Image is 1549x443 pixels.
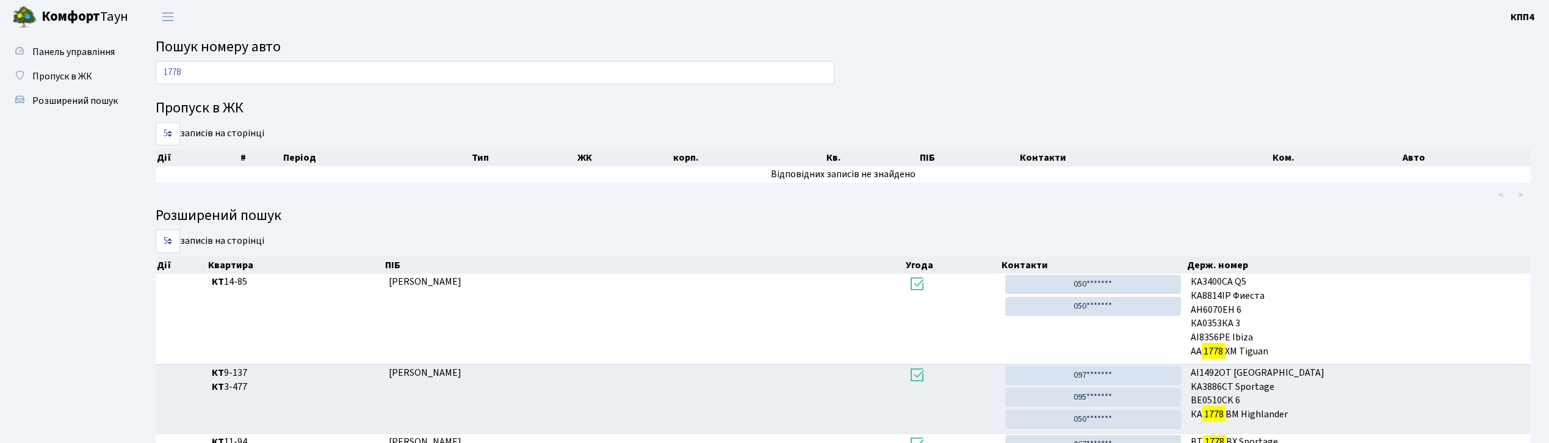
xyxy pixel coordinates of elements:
[32,70,92,83] span: Пропуск в ЖК
[156,207,1531,225] h4: Розширений пошук
[1202,343,1225,360] mark: 1778
[471,149,576,166] th: Тип
[156,100,1531,117] h4: Пропуск в ЖК
[212,275,224,288] b: КТ
[212,380,224,394] b: КТ
[42,7,128,27] span: Таун
[32,45,115,59] span: Панель управління
[576,149,672,166] th: ЖК
[1019,149,1271,166] th: Контакти
[212,366,224,379] b: КТ
[12,5,37,29] img: logo.png
[1000,257,1186,274] th: Контакти
[153,7,183,27] button: Переключити навігацію
[1271,149,1402,166] th: Ком.
[156,149,239,166] th: Дії
[32,94,118,108] span: Розширений пошук
[212,275,379,289] span: 14-85
[156,257,207,274] th: Дії
[1202,406,1226,423] mark: 1778
[156,61,834,84] input: Пошук
[6,64,128,89] a: Пропуск в ЖК
[42,7,100,26] b: Комфорт
[1401,149,1531,166] th: Авто
[156,230,180,253] select: записів на сторінці
[156,122,264,145] label: записів на сторінці
[384,257,904,274] th: ПІБ
[6,89,128,113] a: Розширений пошук
[1186,257,1531,274] th: Держ. номер
[156,122,180,145] select: записів на сторінці
[672,149,825,166] th: корп.
[1191,366,1526,422] span: AI1492OT [GEOGRAPHIC_DATA] KA3886CT Sportage BE0510CK 6 КА BM Highlander
[389,366,461,379] span: [PERSON_NAME]
[6,40,128,64] a: Панель управління
[156,166,1531,183] td: Відповідних записів не знайдено
[919,149,1019,166] th: ПІБ
[212,366,379,394] span: 9-137 3-477
[825,149,919,166] th: Кв.
[1511,10,1534,24] a: КПП4
[389,275,461,288] span: [PERSON_NAME]
[156,36,281,57] span: Пошук номеру авто
[239,149,282,166] th: #
[282,149,471,166] th: Період
[207,257,384,274] th: Квартира
[904,257,1001,274] th: Угода
[1191,275,1526,359] span: КА3400СА Q5 КА8814IP Фиеста АН6070ЕН 6 КА0353КА 3 АІ8356PE Ibiza АА ХМ Tiguan
[156,230,264,253] label: записів на сторінці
